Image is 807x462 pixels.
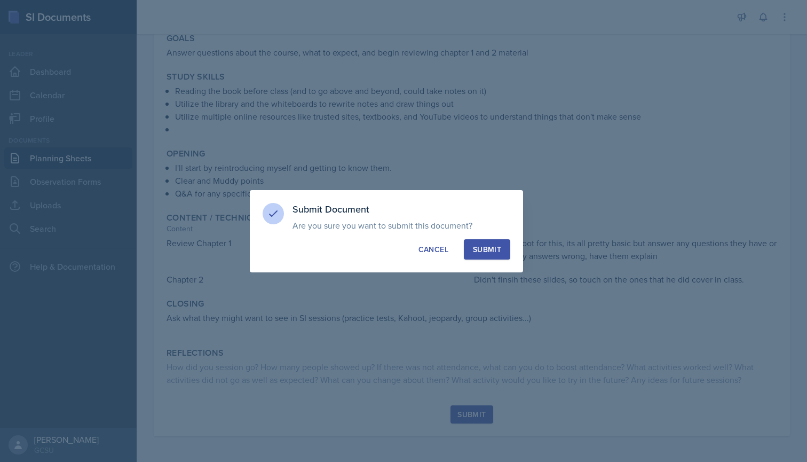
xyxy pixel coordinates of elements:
button: Submit [464,239,510,260]
button: Cancel [409,239,457,260]
div: Cancel [418,244,448,255]
p: Are you sure you want to submit this document? [292,220,510,231]
div: Submit [473,244,501,255]
h3: Submit Document [292,203,510,216]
